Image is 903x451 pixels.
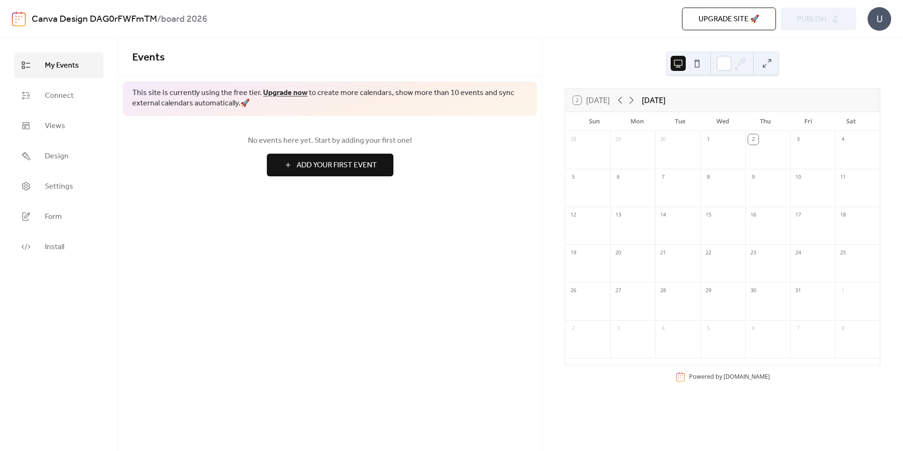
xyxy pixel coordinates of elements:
[838,210,848,220] div: 18
[703,248,714,258] div: 22
[45,151,68,162] span: Design
[703,323,714,334] div: 5
[793,134,803,145] div: 3
[157,10,161,28] b: /
[132,47,165,68] span: Events
[14,173,103,199] a: Settings
[868,7,891,31] div: U
[793,323,803,334] div: 7
[45,181,73,192] span: Settings
[14,113,103,139] a: Views
[682,8,776,30] button: Upgrade site 🚀
[568,134,579,145] div: 28
[658,286,668,296] div: 28
[658,323,668,334] div: 4
[787,112,830,131] div: Fri
[613,286,623,296] div: 27
[45,90,74,102] span: Connect
[14,204,103,229] a: Form
[568,323,579,334] div: 2
[14,143,103,169] a: Design
[613,248,623,258] div: 20
[793,210,803,220] div: 17
[45,211,62,223] span: Form
[161,10,207,28] b: board 2026
[613,172,623,182] div: 6
[748,248,758,258] div: 23
[703,134,714,145] div: 1
[263,86,307,100] a: Upgrade now
[45,60,79,71] span: My Events
[793,172,803,182] div: 10
[45,121,65,132] span: Views
[838,286,848,296] div: 1
[45,242,64,253] span: Install
[703,172,714,182] div: 8
[568,210,579,220] div: 12
[838,323,848,334] div: 8
[703,286,714,296] div: 29
[748,134,758,145] div: 2
[748,286,758,296] div: 30
[14,52,103,78] a: My Events
[793,248,803,258] div: 24
[568,286,579,296] div: 26
[658,134,668,145] div: 30
[568,172,579,182] div: 5
[267,154,393,176] button: Add Your First Event
[658,172,668,182] div: 7
[297,160,377,171] span: Add Your First Event
[132,154,528,176] a: Add Your First Event
[132,135,528,147] span: No events here yet. Start by adding your first one!
[748,172,758,182] div: 9
[613,210,623,220] div: 13
[748,323,758,334] div: 6
[703,210,714,220] div: 15
[132,88,528,109] span: This site is currently using the free tier. to create more calendars, show more than 10 events an...
[658,210,668,220] div: 14
[699,14,759,25] span: Upgrade site 🚀
[658,248,668,258] div: 21
[616,112,659,131] div: Mon
[14,83,103,108] a: Connect
[642,95,665,106] div: [DATE]
[829,112,872,131] div: Sat
[573,112,616,131] div: Sun
[658,112,701,131] div: Tue
[838,172,848,182] div: 11
[744,112,787,131] div: Thu
[32,10,157,28] a: Canva Design DAG0rFWFmTM
[701,112,744,131] div: Wed
[724,373,770,381] a: [DOMAIN_NAME]
[613,323,623,334] div: 3
[689,373,770,381] div: Powered by
[568,248,579,258] div: 19
[793,286,803,296] div: 31
[613,134,623,145] div: 29
[748,210,758,220] div: 16
[14,234,103,260] a: Install
[838,134,848,145] div: 4
[12,11,26,26] img: logo
[838,248,848,258] div: 25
